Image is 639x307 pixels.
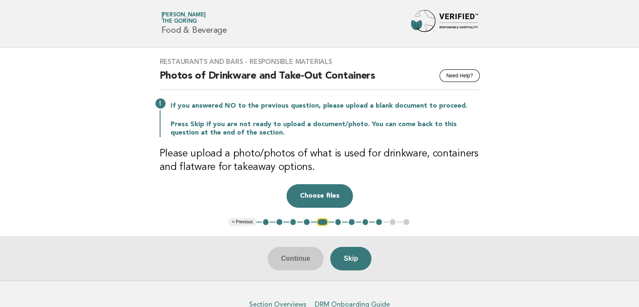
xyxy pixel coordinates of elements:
[289,218,297,226] button: 3
[302,218,311,226] button: 4
[287,184,353,208] button: Choose files
[334,218,342,226] button: 6
[160,69,480,90] h2: Photos of Drinkware and Take-Out Containers
[330,247,371,270] button: Skip
[161,19,197,24] span: The Goring
[171,120,480,137] p: Press Skip if you are not ready to upload a document/photo. You can come back to this question at...
[160,147,480,174] h3: Please upload a photo/photos of what is used for drinkware, containers and flatware for takeaway ...
[160,58,480,66] h3: Restaurants and Bars - Responsible Materials
[262,218,270,226] button: 1
[361,218,370,226] button: 8
[316,218,329,226] button: 5
[161,12,206,24] a: [PERSON_NAME]The Goring
[375,218,383,226] button: 9
[161,13,227,34] h1: Food & Beverage
[347,218,356,226] button: 7
[439,69,479,82] button: Need Help?
[411,10,478,37] img: Forbes Travel Guide
[171,102,480,110] p: If you answered NO to the previous question, please upload a blank document to proceed.
[275,218,284,226] button: 2
[229,218,256,226] button: < Previous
